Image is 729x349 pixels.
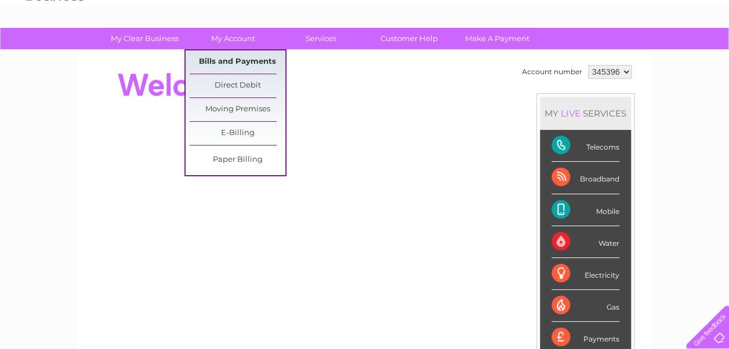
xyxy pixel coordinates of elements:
a: 0333 014 3131 [510,6,590,20]
div: Mobile [552,194,619,226]
div: LIVE [558,108,583,119]
a: Services [273,28,369,49]
a: Blog [628,49,645,58]
div: Water [552,226,619,258]
td: Account number [519,62,585,82]
div: Clear Business is a trading name of Verastar Limited (registered in [GEOGRAPHIC_DATA] No. 3667643... [91,6,639,56]
div: Telecoms [552,130,619,162]
a: Bills and Payments [190,50,285,74]
a: Paper Billing [190,148,285,172]
a: Contact [652,49,680,58]
a: Customer Help [361,28,457,49]
a: My Account [185,28,281,49]
a: Telecoms [586,49,621,58]
a: Log out [691,49,718,58]
a: Energy [554,49,579,58]
div: Electricity [552,258,619,290]
div: Gas [552,290,619,322]
a: Moving Premises [190,98,285,121]
a: Water [525,49,547,58]
div: MY SERVICES [540,97,631,130]
div: Broadband [552,162,619,194]
a: E-Billing [190,122,285,145]
img: logo.png [26,30,85,66]
a: My Clear Business [97,28,193,49]
a: Make A Payment [449,28,545,49]
a: Direct Debit [190,74,285,97]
